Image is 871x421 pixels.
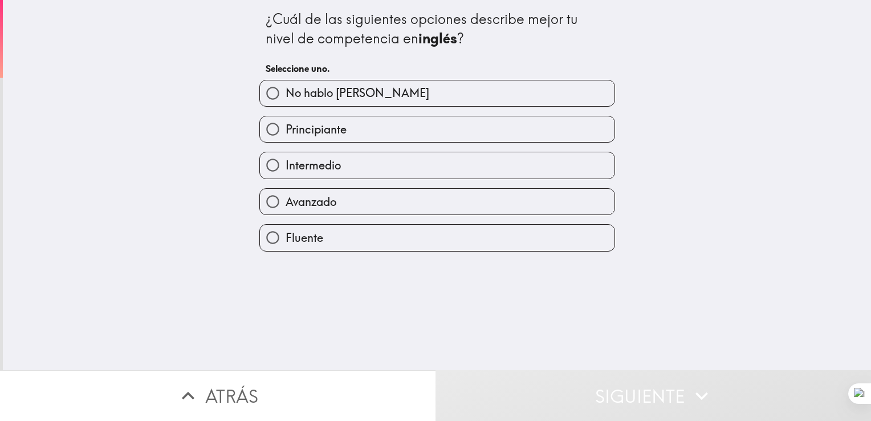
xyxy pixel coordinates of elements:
[286,85,429,101] span: No hablo [PERSON_NAME]
[260,225,614,250] button: Fluente
[286,194,336,210] span: Avanzado
[260,152,614,178] button: Intermedio
[286,157,341,173] span: Intermedio
[260,189,614,214] button: Avanzado
[266,62,609,75] h6: Seleccione uno.
[286,230,323,246] span: Fluente
[286,122,347,137] span: Principiante
[435,370,871,421] button: Siguiente
[266,10,609,48] div: ¿Cuál de las siguientes opciones describe mejor tu nivel de competencia en ?
[418,30,457,47] b: inglés
[260,116,614,142] button: Principiante
[260,80,614,106] button: No hablo [PERSON_NAME]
